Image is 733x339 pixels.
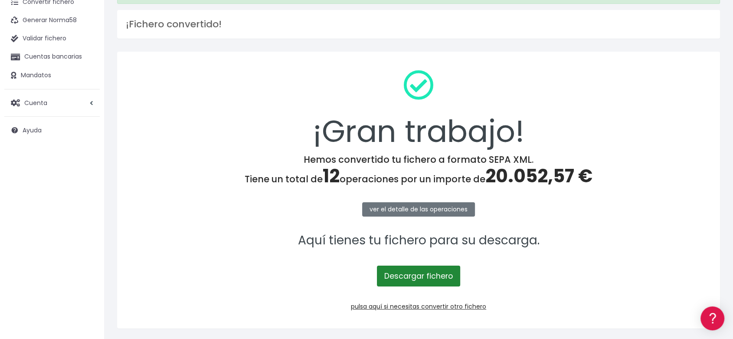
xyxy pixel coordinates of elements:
[23,126,42,135] span: Ayuda
[4,11,100,30] a: Generar Norma58
[128,63,709,154] div: ¡Gran trabajo!
[4,94,100,112] a: Cuenta
[9,150,165,164] a: Perfiles de empresas
[128,231,709,250] p: Aquí tienes tu fichero para su descarga.
[4,30,100,48] a: Validar fichero
[9,186,165,200] a: General
[4,66,100,85] a: Mandatos
[485,163,592,189] span: 20.052,57 €
[9,222,165,235] a: API
[9,123,165,137] a: Problemas habituales
[9,60,165,69] div: Información general
[323,163,340,189] span: 12
[9,137,165,150] a: Videotutoriales
[4,48,100,66] a: Cuentas bancarias
[9,96,165,104] div: Convertir ficheros
[9,110,165,123] a: Formatos
[128,154,709,187] h4: Hemos convertido tu fichero a formato SEPA XML. Tiene un total de operaciones por un importe de
[9,208,165,217] div: Programadores
[4,121,100,139] a: Ayuda
[119,250,167,258] a: POWERED BY ENCHANT
[351,302,486,311] a: pulsa aquí si necesitas convertir otro fichero
[9,172,165,181] div: Facturación
[24,98,47,107] span: Cuenta
[126,19,711,30] h3: ¡Fichero convertido!
[377,266,460,286] a: Descargar fichero
[9,74,165,87] a: Información general
[362,202,475,217] a: ver el detalle de las operaciones
[9,232,165,247] button: Contáctanos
